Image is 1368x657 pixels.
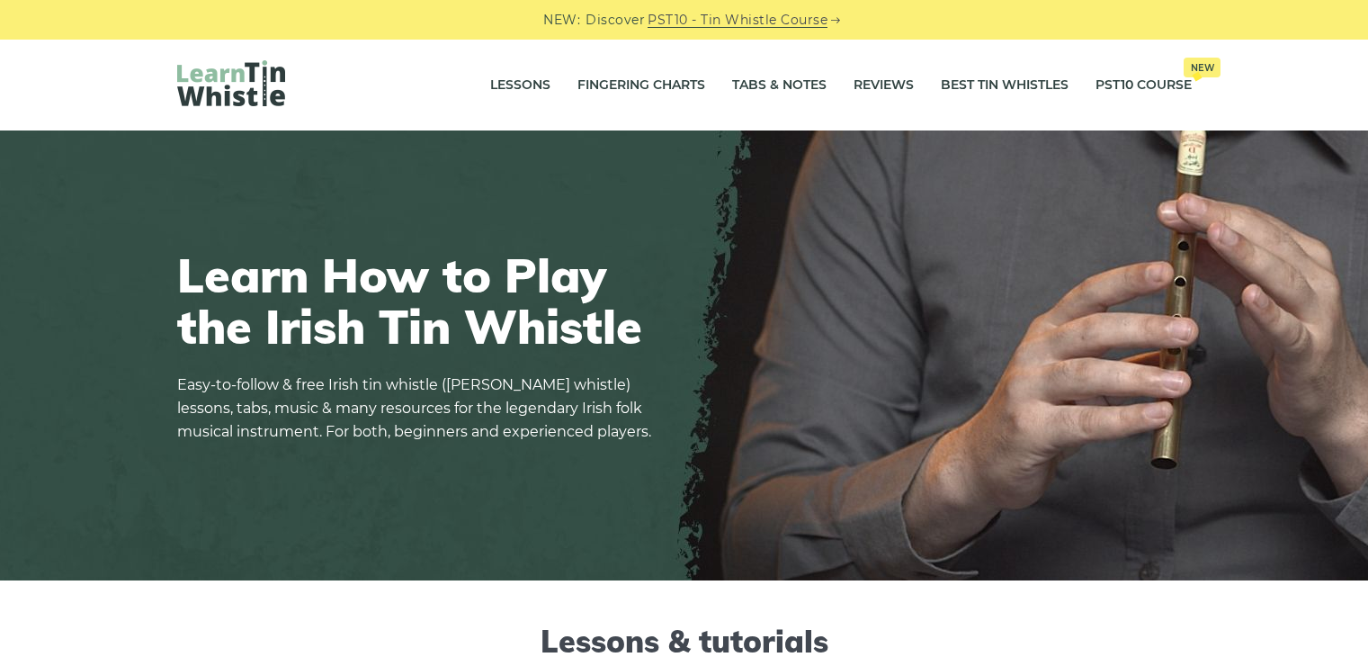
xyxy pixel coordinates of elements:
a: Best Tin Whistles [941,63,1068,108]
a: Reviews [854,63,914,108]
span: New [1184,58,1220,77]
a: Lessons [490,63,550,108]
a: Fingering Charts [577,63,705,108]
p: Easy-to-follow & free Irish tin whistle ([PERSON_NAME] whistle) lessons, tabs, music & many resou... [177,373,663,444]
h1: Learn How to Play the Irish Tin Whistle [177,249,663,352]
img: LearnTinWhistle.com [177,60,285,106]
a: PST10 CourseNew [1095,63,1192,108]
a: Tabs & Notes [732,63,827,108]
